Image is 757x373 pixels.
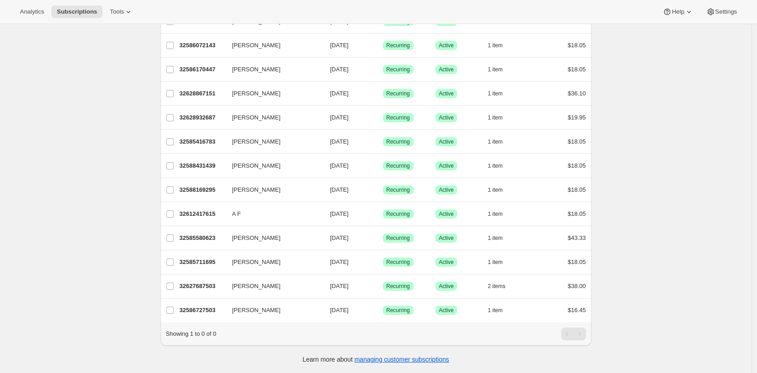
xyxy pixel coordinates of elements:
[386,186,410,194] span: Recurring
[180,258,225,267] p: 32585711695
[386,234,410,242] span: Recurring
[568,186,586,193] span: $18.05
[330,210,349,217] span: [DATE]
[232,113,281,122] span: [PERSON_NAME]
[232,161,281,170] span: [PERSON_NAME]
[227,279,317,293] button: [PERSON_NAME]
[488,63,513,76] button: 1 item
[180,87,586,100] div: 32628867151[PERSON_NAME][DATE]SuccessRecurringSuccessActive1 item$36.10
[568,283,586,289] span: $38.00
[330,42,349,49] span: [DATE]
[386,114,410,121] span: Recurring
[488,138,503,145] span: 1 item
[386,210,410,218] span: Recurring
[180,208,586,220] div: 32612417615A F[DATE]SuccessRecurringSuccessActive1 item$18.05
[232,282,281,291] span: [PERSON_NAME]
[488,234,503,242] span: 1 item
[488,280,516,293] button: 2 items
[232,89,281,98] span: [PERSON_NAME]
[180,232,586,244] div: 32585580623[PERSON_NAME][DATE]SuccessRecurringSuccessActive1 item$43.33
[180,184,586,196] div: 32588169295[PERSON_NAME][DATE]SuccessRecurringSuccessActive1 item$18.05
[386,42,410,49] span: Recurring
[180,65,225,74] p: 32586170447
[488,259,503,266] span: 1 item
[488,307,503,314] span: 1 item
[568,210,586,217] span: $18.05
[568,66,586,73] span: $18.05
[439,90,454,97] span: Active
[180,234,225,243] p: 32585580623
[180,41,225,50] p: 32586072143
[330,186,349,193] span: [DATE]
[330,114,349,121] span: [DATE]
[488,114,503,121] span: 1 item
[232,185,281,194] span: [PERSON_NAME]
[180,304,586,317] div: 32586727503[PERSON_NAME][DATE]SuccessRecurringSuccessActive1 item$16.45
[180,63,586,76] div: 32586170447[PERSON_NAME][DATE]SuccessRecurringSuccessActive1 item$18.05
[386,66,410,73] span: Recurring
[488,42,503,49] span: 1 item
[488,210,503,218] span: 1 item
[488,184,513,196] button: 1 item
[488,111,513,124] button: 1 item
[330,234,349,241] span: [DATE]
[180,280,586,293] div: 32627687503[PERSON_NAME][DATE]SuccessRecurringSuccessActive2 items$38.00
[568,42,586,49] span: $18.05
[227,303,317,318] button: [PERSON_NAME]
[488,39,513,52] button: 1 item
[488,283,506,290] span: 2 items
[227,110,317,125] button: [PERSON_NAME]
[439,138,454,145] span: Active
[330,259,349,265] span: [DATE]
[386,259,410,266] span: Recurring
[180,111,586,124] div: 32628932687[PERSON_NAME][DATE]SuccessRecurringSuccessActive1 item$19.95
[180,161,225,170] p: 32588431439
[232,41,281,50] span: [PERSON_NAME]
[51,5,103,18] button: Subscriptions
[439,162,454,169] span: Active
[15,5,49,18] button: Analytics
[227,207,317,221] button: A F
[104,5,138,18] button: Tools
[232,234,281,243] span: [PERSON_NAME]
[232,306,281,315] span: [PERSON_NAME]
[488,135,513,148] button: 1 item
[227,255,317,269] button: [PERSON_NAME]
[439,307,454,314] span: Active
[439,210,454,218] span: Active
[488,186,503,194] span: 1 item
[488,304,513,317] button: 1 item
[227,231,317,245] button: [PERSON_NAME]
[701,5,742,18] button: Settings
[180,256,586,269] div: 32585711695[PERSON_NAME][DATE]SuccessRecurringSuccessActive1 item$18.05
[227,86,317,101] button: [PERSON_NAME]
[330,162,349,169] span: [DATE]
[232,209,241,219] span: A F
[439,234,454,242] span: Active
[568,259,586,265] span: $18.05
[386,138,410,145] span: Recurring
[180,306,225,315] p: 32586727503
[439,186,454,194] span: Active
[232,65,281,74] span: [PERSON_NAME]
[439,66,454,73] span: Active
[232,137,281,146] span: [PERSON_NAME]
[439,283,454,290] span: Active
[227,183,317,197] button: [PERSON_NAME]
[227,134,317,149] button: [PERSON_NAME]
[180,137,225,146] p: 32585416783
[488,90,503,97] span: 1 item
[330,66,349,73] span: [DATE]
[568,138,586,145] span: $18.05
[657,5,698,18] button: Help
[488,256,513,269] button: 1 item
[180,113,225,122] p: 32628932687
[227,159,317,173] button: [PERSON_NAME]
[330,307,349,313] span: [DATE]
[488,232,513,244] button: 1 item
[488,208,513,220] button: 1 item
[386,162,410,169] span: Recurring
[568,90,586,97] span: $36.10
[568,162,586,169] span: $18.05
[227,62,317,77] button: [PERSON_NAME]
